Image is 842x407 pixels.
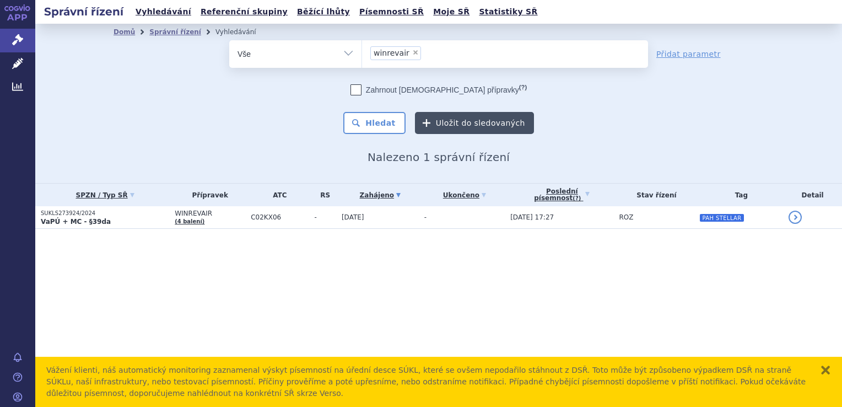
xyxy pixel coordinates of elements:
[197,4,291,19] a: Referenční skupiny
[245,184,309,206] th: ATC
[510,184,613,206] a: Poslednípísemnost(?)
[614,184,694,206] th: Stav řízení
[694,184,783,206] th: Tag
[412,49,419,56] span: ×
[783,184,842,206] th: Detail
[46,365,809,399] div: Vážení klienti, náš automatický monitoring zaznamenal výskyt písemností na úřední desce SÚKL, kte...
[424,46,430,60] input: winrevair
[789,211,802,224] a: detail
[41,210,169,217] p: SUKLS273924/2024
[215,24,271,40] li: Vyhledávání
[476,4,541,19] a: Statistiky SŘ
[342,213,364,221] span: [DATE]
[309,184,336,206] th: RS
[820,365,831,376] button: zavřít
[619,213,634,221] span: ROZ
[356,4,427,19] a: Písemnosti SŘ
[430,4,473,19] a: Moje SŘ
[374,49,409,57] span: winrevair
[35,4,132,19] h2: Správní řízení
[343,112,406,134] button: Hledat
[149,28,201,36] a: Správní řízení
[41,218,111,226] strong: VaPÚ + MC - §39da
[342,188,419,203] a: Zahájeno
[175,218,204,224] a: (4 balení)
[294,4,353,19] a: Běžící lhůty
[175,210,245,217] span: WINREVAIR
[169,184,245,206] th: Přípravek
[510,213,554,221] span: [DATE] 17:27
[519,84,527,91] abbr: (?)
[700,214,743,222] i: PAH STELLAR
[656,49,721,60] a: Přidat parametr
[41,188,169,203] a: SPZN / Typ SŘ
[350,84,527,95] label: Zahrnout [DEMOGRAPHIC_DATA] přípravky
[424,188,505,203] a: Ukončeno
[424,213,427,221] span: -
[251,213,309,221] span: C02KX06
[132,4,195,19] a: Vyhledávání
[114,28,135,36] a: Domů
[573,195,581,202] abbr: (?)
[415,112,534,134] button: Uložit do sledovaných
[368,151,510,164] span: Nalezeno 1 správní řízení
[314,213,336,221] span: -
